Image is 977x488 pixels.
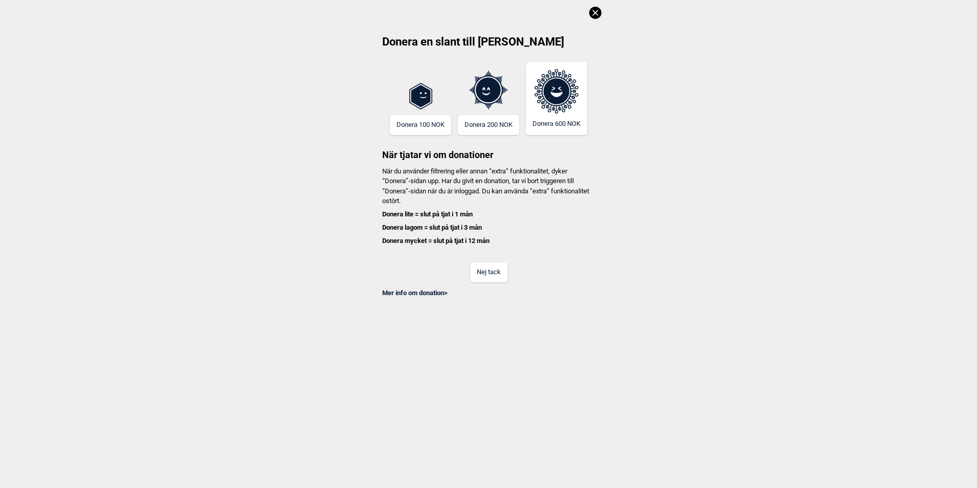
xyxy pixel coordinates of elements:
[470,262,507,282] button: Nej tack
[382,224,482,231] b: Donera lagom = slut på tjat i 3 mån
[382,210,473,218] b: Donera lite = slut på tjat i 1 mån
[526,62,587,135] button: Donera 600 NOK
[458,115,519,135] button: Donera 200 NOK
[376,34,601,57] h2: Donera en slant till [PERSON_NAME]
[376,166,601,246] p: När du använder filtrering eller annan “extra” funktionalitet, dyker “Donera”-sidan upp. Har du g...
[390,115,451,135] button: Donera 100 NOK
[382,289,448,297] a: Mer info om donation>
[382,237,490,245] b: Donera mycket = slut på tjat i 12 mån
[376,135,601,161] h3: När tjatar vi om donationer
